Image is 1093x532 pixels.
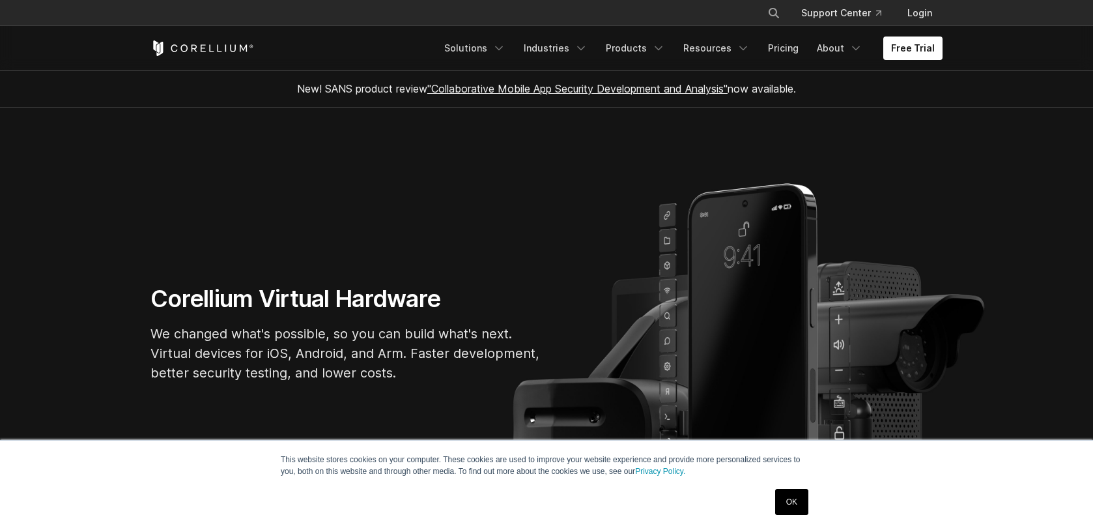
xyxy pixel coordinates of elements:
a: OK [775,489,808,515]
p: We changed what's possible, so you can build what's next. Virtual devices for iOS, Android, and A... [150,324,541,383]
div: Navigation Menu [752,1,943,25]
a: Products [598,37,673,60]
a: Pricing [760,37,806,60]
a: About [809,37,870,60]
a: Industries [516,37,595,60]
a: Free Trial [883,37,943,60]
span: New! SANS product review now available. [297,82,796,95]
a: Resources [675,37,758,60]
p: This website stores cookies on your computer. These cookies are used to improve your website expe... [281,454,812,477]
a: Support Center [791,1,892,25]
a: "Collaborative Mobile App Security Development and Analysis" [427,82,728,95]
a: Corellium Home [150,40,254,56]
a: Privacy Policy. [635,467,685,476]
button: Search [762,1,786,25]
a: Solutions [436,37,513,60]
a: Login [897,1,943,25]
h1: Corellium Virtual Hardware [150,284,541,314]
div: Navigation Menu [436,37,943,60]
